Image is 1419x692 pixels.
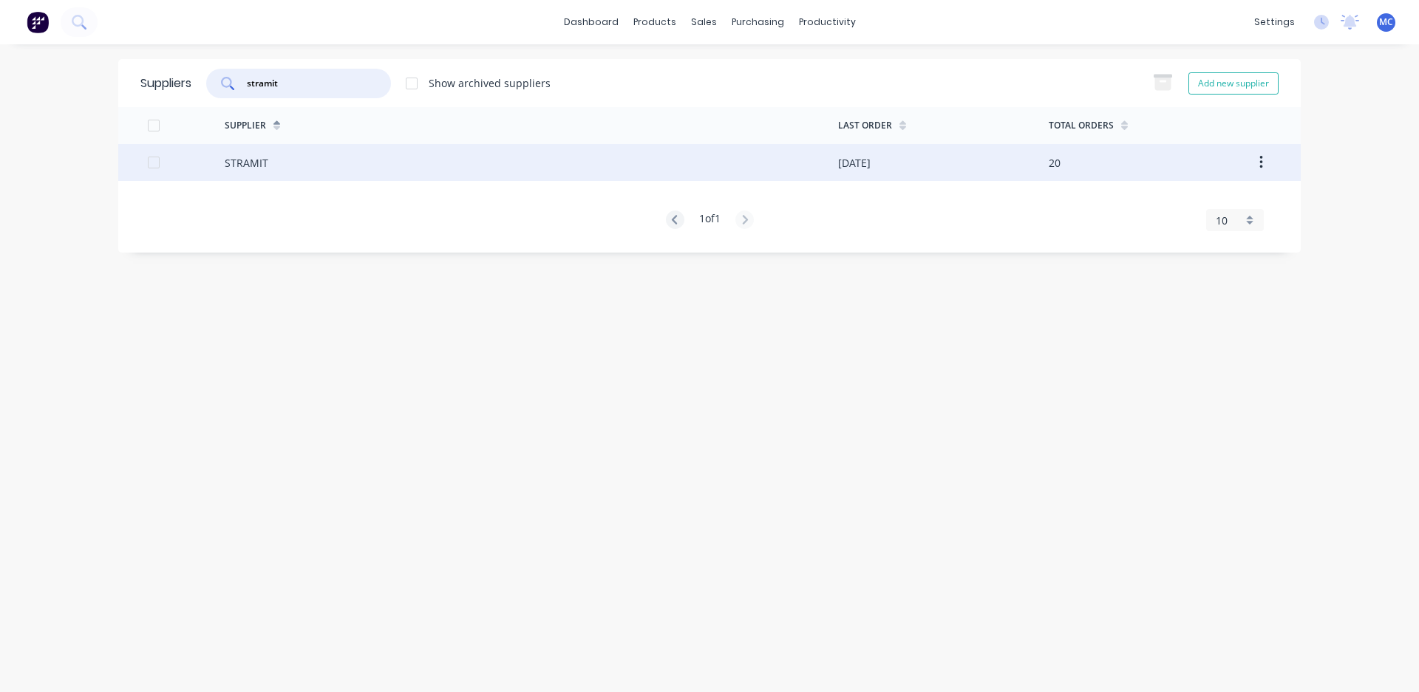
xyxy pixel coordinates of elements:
[1216,213,1228,228] span: 10
[699,210,721,230] div: 1 of 1
[1379,16,1393,29] span: MC
[557,11,626,33] a: dashboard
[838,155,871,171] div: [DATE]
[429,75,551,91] div: Show archived suppliers
[684,11,724,33] div: sales
[1049,119,1114,132] div: Total Orders
[225,119,266,132] div: Supplier
[27,11,49,33] img: Factory
[626,11,684,33] div: products
[140,75,191,92] div: Suppliers
[792,11,863,33] div: productivity
[225,155,268,171] div: STRAMIT
[1188,72,1279,95] button: Add new supplier
[1247,11,1302,33] div: settings
[245,76,368,91] input: Search suppliers...
[724,11,792,33] div: purchasing
[1049,155,1061,171] div: 20
[838,119,892,132] div: Last Order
